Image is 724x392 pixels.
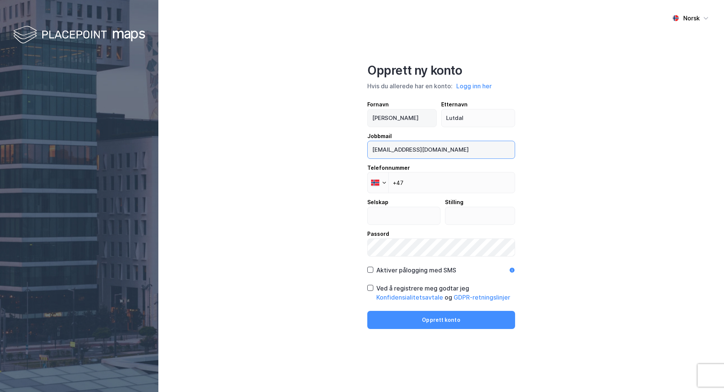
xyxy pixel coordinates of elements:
[367,132,515,141] div: Jobbmail
[441,100,515,109] div: Etternavn
[683,14,700,23] div: Norsk
[367,100,437,109] div: Fornavn
[686,356,724,392] iframe: Chat Widget
[368,172,388,193] div: Norway: + 47
[376,284,515,302] div: Ved å registrere meg godtar jeg og
[367,81,515,91] div: Hvis du allerede har en konto:
[367,63,515,78] div: Opprett ny konto
[367,163,515,172] div: Telefonnummer
[686,356,724,392] div: Kontrollprogram for chat
[367,172,515,193] input: Telefonnummer
[367,311,515,329] button: Opprett konto
[454,81,494,91] button: Logg inn her
[376,266,456,275] div: Aktiver pålogging med SMS
[367,229,515,238] div: Passord
[367,198,440,207] div: Selskap
[13,24,145,46] img: logo-white.f07954bde2210d2a523dddb988cd2aa7.svg
[445,198,515,207] div: Stilling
